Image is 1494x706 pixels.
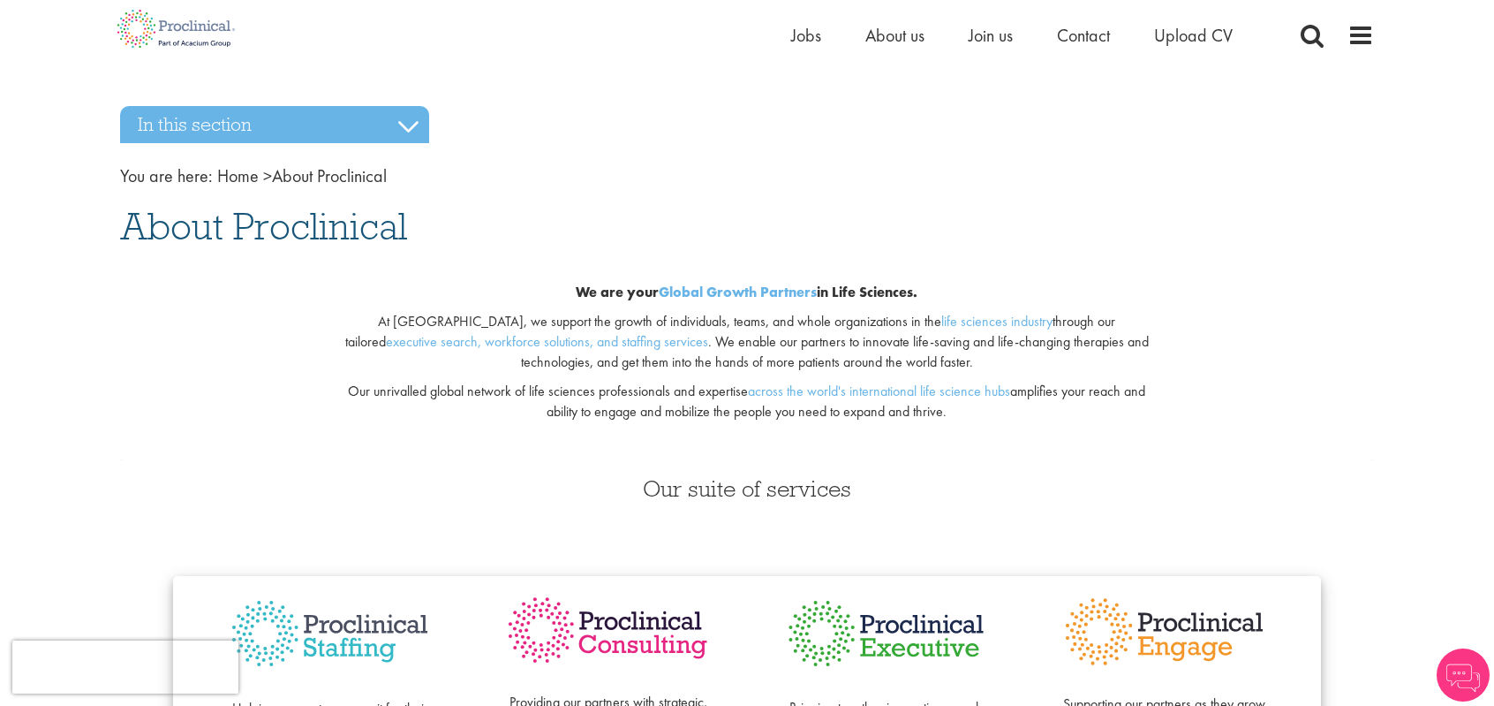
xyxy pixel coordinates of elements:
[1060,594,1268,670] img: Proclinical Engage
[791,24,821,47] a: Jobs
[504,594,712,667] img: Proclinical Consulting
[120,202,407,250] span: About Proclinical
[386,332,708,351] a: executive search, workforce solutions, and staffing services
[941,312,1053,330] a: life sciences industry
[217,164,387,187] span: About Proclinical
[969,24,1013,47] a: Join us
[217,164,259,187] a: breadcrumb link to Home
[334,312,1161,373] p: At [GEOGRAPHIC_DATA], we support the growth of individuals, teams, and whole organizations in the...
[1437,649,1490,702] img: Chatbot
[120,164,213,187] span: You are here:
[263,164,272,187] span: >
[865,24,924,47] a: About us
[120,477,1374,500] h3: Our suite of services
[1154,24,1233,47] a: Upload CV
[12,641,238,694] iframe: reCAPTCHA
[334,382,1161,422] p: Our unrivalled global network of life sciences professionals and expertise amplifies your reach a...
[1057,24,1110,47] a: Contact
[226,594,434,674] img: Proclinical Staffing
[748,382,1010,400] a: across the world's international life science hubs
[120,106,429,143] h3: In this section
[782,594,990,673] img: Proclinical Executive
[576,283,917,301] b: We are your in Life Sciences.
[659,283,817,301] a: Global Growth Partners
